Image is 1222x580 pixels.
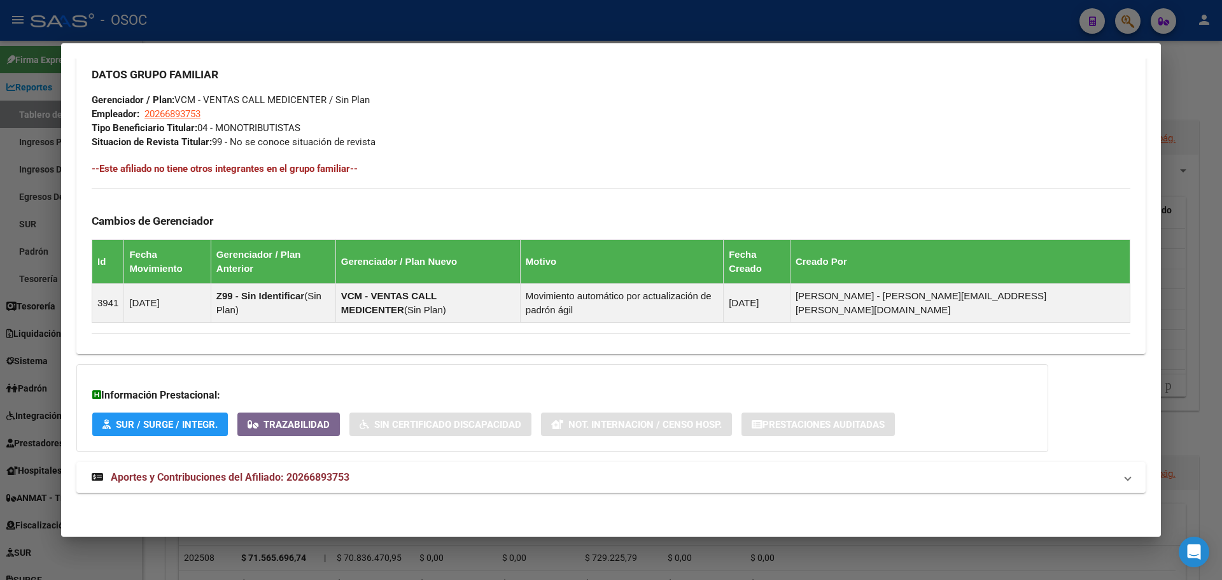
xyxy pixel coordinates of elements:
[520,239,723,283] th: Motivo
[92,108,139,120] strong: Empleador:
[111,471,349,483] span: Aportes y Contribuciones del Afiliado: 20266893753
[762,419,885,430] span: Prestaciones Auditadas
[124,283,211,322] td: [DATE]
[237,413,340,436] button: Trazabilidad
[216,290,321,315] span: Sin Plan
[349,413,531,436] button: Sin Certificado Discapacidad
[144,108,200,120] span: 20266893753
[92,239,124,283] th: Id
[92,283,124,322] td: 3941
[724,239,790,283] th: Fecha Creado
[92,162,1130,176] h4: --Este afiliado no tiene otros integrantes en el grupo familiar--
[541,413,732,436] button: Not. Internacion / Censo Hosp.
[92,122,197,134] strong: Tipo Beneficiario Titular:
[124,239,211,283] th: Fecha Movimiento
[263,419,330,430] span: Trazabilidad
[92,94,370,106] span: VCM - VENTAS CALL MEDICENTER / Sin Plan
[211,283,335,322] td: ( )
[116,419,218,430] span: SUR / SURGE / INTEGR.
[520,283,723,322] td: Movimiento automático por actualización de padrón ágil
[211,239,335,283] th: Gerenciador / Plan Anterior
[76,462,1146,493] mat-expansion-panel-header: Aportes y Contribuciones del Afiliado: 20266893753
[568,419,722,430] span: Not. Internacion / Censo Hosp.
[216,290,304,301] strong: Z99 - Sin Identificar
[92,136,212,148] strong: Situacion de Revista Titular:
[92,122,300,134] span: 04 - MONOTRIBUTISTAS
[92,214,1130,228] h3: Cambios de Gerenciador
[741,413,895,436] button: Prestaciones Auditadas
[92,94,174,106] strong: Gerenciador / Plan:
[335,283,520,322] td: ( )
[92,388,1032,403] h3: Información Prestacional:
[92,136,376,148] span: 99 - No se conoce situación de revista
[407,304,443,315] span: Sin Plan
[790,283,1130,322] td: [PERSON_NAME] - [PERSON_NAME][EMAIL_ADDRESS][PERSON_NAME][DOMAIN_NAME]
[1179,537,1209,567] div: Open Intercom Messenger
[724,283,790,322] td: [DATE]
[335,239,520,283] th: Gerenciador / Plan Nuevo
[341,290,437,315] strong: VCM - VENTAS CALL MEDICENTER
[374,419,521,430] span: Sin Certificado Discapacidad
[790,239,1130,283] th: Creado Por
[92,67,1130,81] h3: DATOS GRUPO FAMILIAR
[92,413,228,436] button: SUR / SURGE / INTEGR.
